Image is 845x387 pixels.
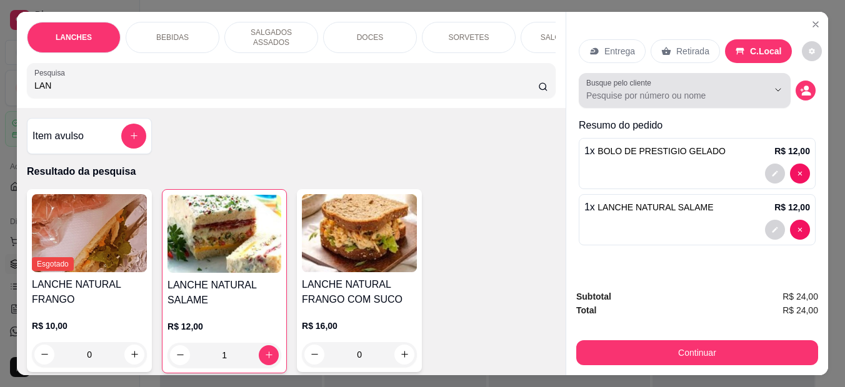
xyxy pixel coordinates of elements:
[576,291,611,301] strong: Subtotal
[56,32,92,42] p: LANCHES
[802,41,822,61] button: decrease-product-quantity
[27,164,556,179] p: Resultado da pesquisa
[167,320,281,333] p: R$ 12,00
[235,27,307,47] p: SALGADOS ASSADOS
[34,79,538,92] input: Pesquisa
[584,200,714,215] p: 1 x
[584,144,726,159] p: 1 x
[579,118,816,133] p: Resumo do pedido
[676,45,709,57] p: Retirada
[32,277,147,307] h4: LANCHE NATURAL FRANGO
[782,290,818,303] span: R$ 24,00
[806,14,826,34] button: Close
[167,195,281,273] img: product-image
[750,45,782,57] p: C.Local
[32,194,147,272] img: product-image
[586,89,748,102] input: Busque pelo cliente
[170,345,190,365] button: decrease-product-quantity
[765,220,785,240] button: decrease-product-quantity
[774,145,810,157] p: R$ 12,00
[790,220,810,240] button: decrease-product-quantity
[32,320,147,332] p: R$ 10,00
[156,32,189,42] p: BEBIDAS
[597,146,726,156] span: BOLO DE PRESTIGIO GELADO
[576,305,596,315] strong: Total
[32,257,74,271] span: Esgotado
[167,278,281,308] h4: LANCHE NATURAL SALAME
[604,45,635,57] p: Entrega
[124,345,144,365] button: increase-product-quantity
[448,32,489,42] p: SORVETES
[796,81,816,100] button: decrease-product-quantity
[790,164,810,184] button: decrease-product-quantity
[304,345,324,365] button: decrease-product-quantity
[765,164,785,184] button: decrease-product-quantity
[302,277,417,307] h4: LANCHE NATURAL FRANGO COM SUCO
[394,345,414,365] button: increase-product-quantity
[774,201,810,213] p: R$ 12,00
[302,194,417,272] img: product-image
[357,32,384,42] p: DOCES
[782,303,818,317] span: R$ 24,00
[597,202,713,212] span: LANCHE NATURAL SALAME
[576,340,818,365] button: Continuar
[302,320,417,332] p: R$ 16,00
[541,32,595,42] p: SALGADINHOS
[586,77,656,88] label: Busque pelo cliente
[121,124,146,149] button: add-separate-item
[34,345,54,365] button: decrease-product-quantity
[34,67,69,78] label: Pesquisa
[32,129,84,144] h4: Item avulso
[259,345,279,365] button: increase-product-quantity
[768,80,788,100] button: Show suggestions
